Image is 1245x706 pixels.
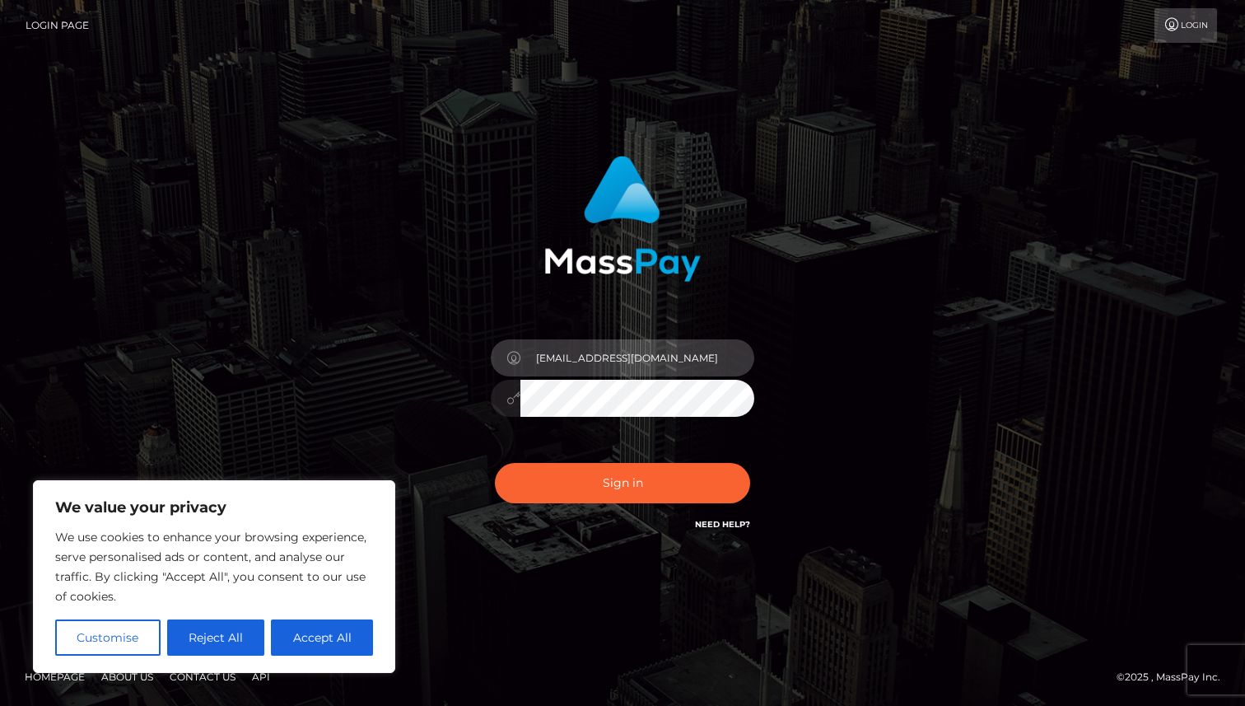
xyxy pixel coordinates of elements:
[163,664,242,690] a: Contact Us
[167,620,265,656] button: Reject All
[55,527,373,606] p: We use cookies to enhance your browsing experience, serve personalised ads or content, and analys...
[55,498,373,517] p: We value your privacy
[1154,8,1217,43] a: Login
[18,664,91,690] a: Homepage
[33,480,395,673] div: We value your privacy
[26,8,89,43] a: Login Page
[695,519,750,530] a: Need Help?
[520,339,754,376] input: Username...
[95,664,160,690] a: About Us
[495,463,750,503] button: Sign in
[271,620,373,656] button: Accept All
[1117,668,1233,686] div: © 2025 , MassPay Inc.
[245,664,277,690] a: API
[544,156,701,282] img: MassPay Login
[55,620,161,656] button: Customise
